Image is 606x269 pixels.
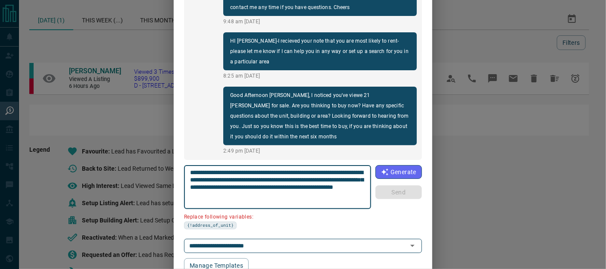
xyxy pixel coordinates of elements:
button: Generate [375,165,422,179]
p: 9:48 am [DATE] [223,18,417,25]
span: {!address_of_unit} [187,222,234,229]
p: Replace following variables: [184,210,365,222]
p: 8:25 am [DATE] [223,72,417,80]
p: HI [PERSON_NAME]-I recieved your note that you are most likely to rent-please let me know if I ca... [230,36,410,67]
button: Open [406,240,419,252]
p: 2:49 pm [DATE] [223,147,417,155]
p: Good Afternoon [PERSON_NAME], I noticed you've viewe 21 [PERSON_NAME] for sale. Are you thinking ... [230,90,410,142]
